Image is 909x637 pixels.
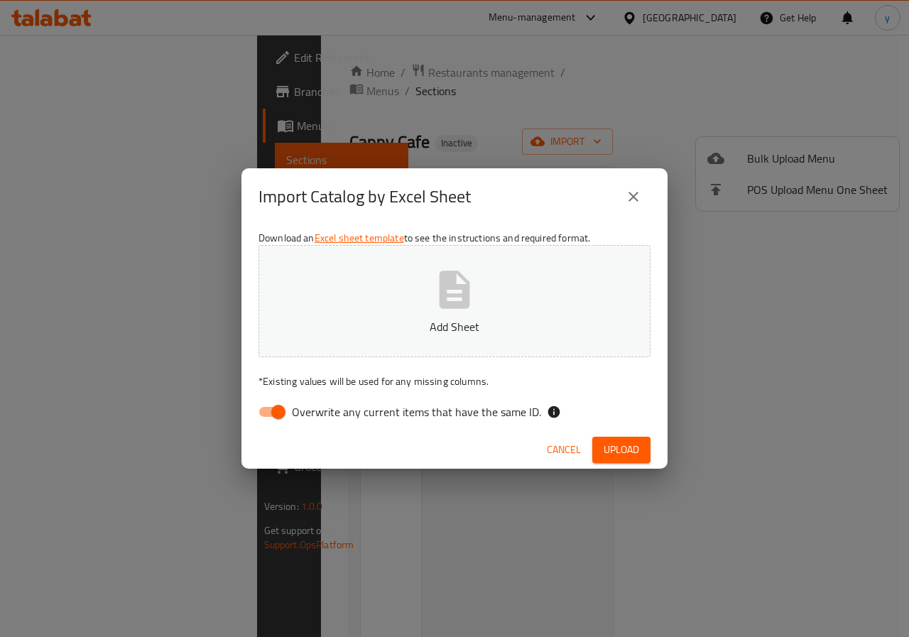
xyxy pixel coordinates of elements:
span: Cancel [547,441,581,459]
button: Cancel [541,437,587,463]
p: Add Sheet [281,318,628,335]
div: Download an to see the instructions and required format. [241,225,668,431]
h2: Import Catalog by Excel Sheet [258,185,471,208]
button: close [616,180,651,214]
a: Excel sheet template [315,229,404,247]
svg: If the overwrite option isn't selected, then the items that match an existing ID will be ignored ... [547,405,561,419]
button: Add Sheet [258,245,651,357]
span: Overwrite any current items that have the same ID. [292,403,541,420]
p: Existing values will be used for any missing columns. [258,374,651,388]
span: Upload [604,441,639,459]
button: Upload [592,437,651,463]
